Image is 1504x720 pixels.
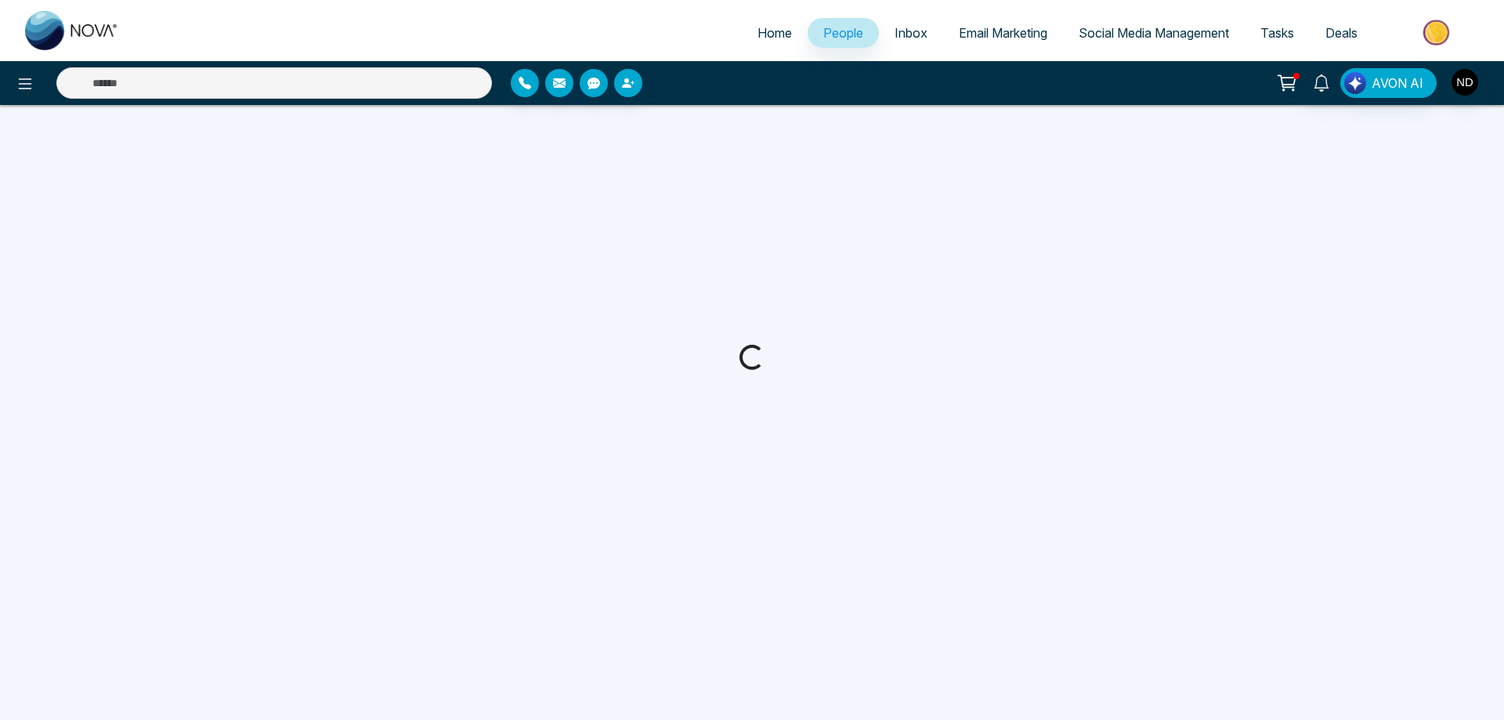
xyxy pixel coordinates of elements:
a: Home [742,18,808,48]
span: Home [757,25,792,41]
span: Deals [1325,25,1358,41]
a: Social Media Management [1063,18,1245,48]
span: AVON AI [1372,74,1423,92]
a: People [808,18,879,48]
a: Tasks [1245,18,1310,48]
img: Lead Flow [1344,72,1366,94]
a: Deals [1310,18,1373,48]
span: Tasks [1260,25,1294,41]
span: Inbox [895,25,927,41]
span: Email Marketing [959,25,1047,41]
img: Nova CRM Logo [25,11,119,50]
a: Email Marketing [943,18,1063,48]
button: AVON AI [1340,68,1437,98]
a: Inbox [879,18,943,48]
span: Social Media Management [1079,25,1229,41]
span: People [823,25,863,41]
img: User Avatar [1452,69,1478,96]
img: Market-place.gif [1381,15,1495,50]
